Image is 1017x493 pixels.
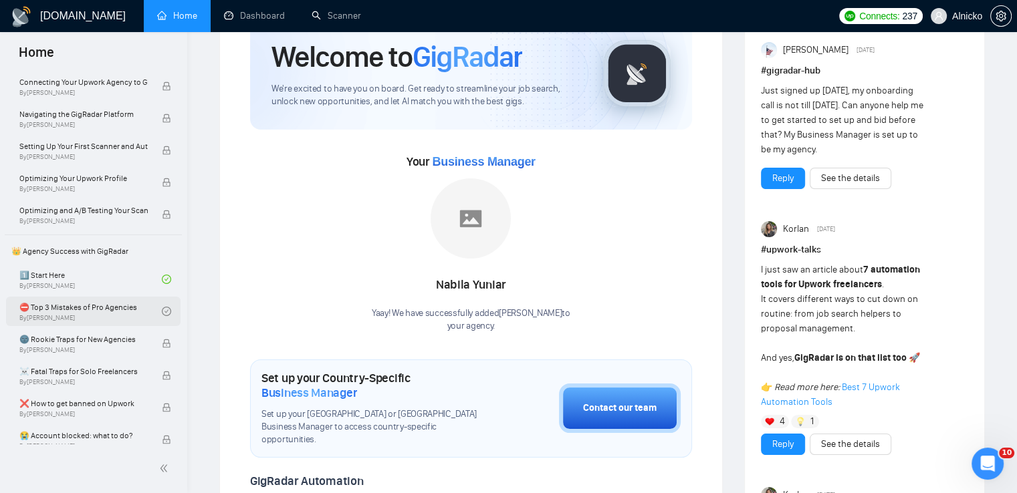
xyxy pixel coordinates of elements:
span: 😭 Account blocked: what to do? [19,429,148,442]
img: gigradar-logo.png [604,40,671,107]
span: Optimizing Your Upwork Profile [19,172,148,185]
a: 1️⃣ Start HereBy[PERSON_NAME] [19,265,162,294]
span: 1 [810,415,813,428]
span: 237 [902,9,917,23]
span: [DATE] [857,44,875,56]
a: setting [990,11,1012,21]
a: ⛔ Top 3 Mistakes of Pro AgenciesBy[PERSON_NAME] [19,297,162,326]
img: ❤️ [765,417,774,426]
span: By [PERSON_NAME] [19,121,148,129]
span: setting [991,11,1011,21]
span: GigRadar [413,39,522,75]
iframe: Intercom live chat [972,448,1004,480]
div: Nabila Yuniar [372,274,570,297]
span: lock [162,210,171,219]
span: Connects: [859,9,899,23]
span: lock [162,178,171,187]
span: double-left [159,462,173,475]
div: Contact our team [583,401,657,416]
span: 4 [780,415,785,428]
span: lock [162,339,171,348]
button: Reply [761,434,805,455]
h1: # upwork-talks [761,242,968,257]
span: Set up your [GEOGRAPHIC_DATA] or [GEOGRAPHIC_DATA] Business Manager to access country-specific op... [261,408,492,446]
span: By [PERSON_NAME] [19,185,148,193]
img: 💡 [796,417,805,426]
span: user [934,11,943,21]
button: Reply [761,168,805,189]
span: lock [162,146,171,155]
span: [DATE] [817,223,835,235]
span: Home [8,43,65,71]
a: See the details [821,437,880,452]
p: your agency . [372,320,570,333]
a: homeHome [157,10,197,21]
span: 🌚 Rookie Traps for New Agencies [19,333,148,346]
span: Your [407,154,536,169]
span: By [PERSON_NAME] [19,217,148,225]
span: We're excited to have you on board. Get ready to streamline your job search, unlock new opportuni... [271,83,582,108]
span: lock [162,371,171,380]
span: Business Manager [261,385,357,400]
span: GigRadar Automation [250,474,363,488]
span: 🚀 [909,352,920,363]
button: setting [990,5,1012,27]
span: check-circle [162,307,171,316]
strong: GigRadar is on that list too [794,352,907,363]
span: 👑 Agency Success with GigRadar [6,238,181,265]
span: 10 [999,448,1014,458]
button: See the details [810,168,891,189]
a: Reply [772,171,794,186]
em: Read more here: [774,381,840,393]
span: Korlan [782,222,808,236]
span: By [PERSON_NAME] [19,410,148,418]
span: lock [162,435,171,444]
span: Optimizing and A/B Testing Your Scanner for Better Results [19,204,148,217]
span: By [PERSON_NAME] [19,442,148,450]
span: lock [162,403,171,412]
a: See the details [821,171,880,186]
a: searchScanner [312,10,361,21]
div: I just saw an article about . It covers different ways to cut down on routine: from job search he... [761,263,927,409]
img: upwork-logo.png [844,11,855,21]
span: check-circle [162,275,171,284]
span: lock [162,81,171,91]
div: Yaay! We have successfully added [PERSON_NAME] to [372,307,570,333]
div: Just signed up [DATE], my onboarding call is not till [DATE]. Can anyone help me to get started t... [761,84,927,157]
span: [PERSON_NAME] [782,43,848,57]
span: Navigating the GigRadar Platform [19,108,148,121]
span: By [PERSON_NAME] [19,153,148,161]
button: Contact our team [559,383,681,433]
span: Business Manager [432,155,535,168]
span: ❌ How to get banned on Upwork [19,397,148,410]
h1: Welcome to [271,39,522,75]
span: By [PERSON_NAME] [19,378,148,386]
h1: Set up your Country-Specific [261,371,492,400]
span: 👉 [761,381,772,393]
span: Setting Up Your First Scanner and Auto-Bidder [19,140,148,153]
img: logo [11,6,32,27]
img: Korlan [761,221,777,237]
a: dashboardDashboard [224,10,285,21]
h1: # gigradar-hub [761,63,968,78]
span: By [PERSON_NAME] [19,89,148,97]
img: placeholder.png [431,178,511,259]
a: Reply [772,437,794,452]
span: lock [162,114,171,123]
button: See the details [810,434,891,455]
img: Anisuzzaman Khan [761,42,777,58]
span: By [PERSON_NAME] [19,346,148,354]
span: Connecting Your Upwork Agency to GigRadar [19,75,148,89]
span: ☠️ Fatal Traps for Solo Freelancers [19,365,148,378]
